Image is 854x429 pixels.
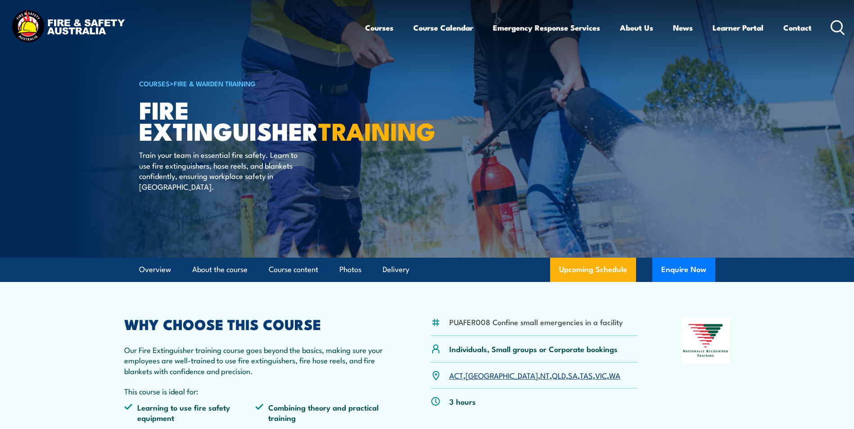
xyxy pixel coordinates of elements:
a: Courses [365,16,393,40]
li: Combining theory and practical training [255,402,387,423]
a: Photos [339,258,361,282]
a: Course Calendar [413,16,473,40]
p: Train your team in essential fire safety. Learn to use fire extinguishers, hose reels, and blanke... [139,149,303,192]
p: Our Fire Extinguisher training course goes beyond the basics, making sure your employees are well... [124,344,387,376]
a: Learner Portal [713,16,764,40]
a: WA [609,370,620,380]
button: Enquire Now [652,258,715,282]
a: QLD [552,370,566,380]
strong: TRAINING [318,112,435,149]
h2: WHY CHOOSE THIS COURSE [124,317,387,330]
a: About Us [620,16,653,40]
a: Upcoming Schedule [550,258,636,282]
a: News [673,16,693,40]
a: SA [568,370,578,380]
a: [GEOGRAPHIC_DATA] [465,370,538,380]
a: About the course [192,258,248,282]
p: Individuals, Small groups or Corporate bookings [449,344,618,354]
p: 3 hours [449,396,476,407]
h6: > [139,78,361,89]
h1: Fire Extinguisher [139,99,361,141]
a: Contact [783,16,812,40]
a: NT [540,370,550,380]
a: Overview [139,258,171,282]
a: COURSES [139,78,170,88]
p: , , , , , , , [449,370,620,380]
p: This course is ideal for: [124,386,387,396]
a: TAS [580,370,593,380]
img: Nationally Recognised Training logo. [682,317,730,363]
a: VIC [595,370,607,380]
li: PUAFER008 Confine small emergencies in a facility [449,317,623,327]
li: Learning to use fire safety equipment [124,402,256,423]
a: Fire & Warden Training [174,78,256,88]
a: Course content [269,258,318,282]
a: Emergency Response Services [493,16,600,40]
a: ACT [449,370,463,380]
a: Delivery [383,258,409,282]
